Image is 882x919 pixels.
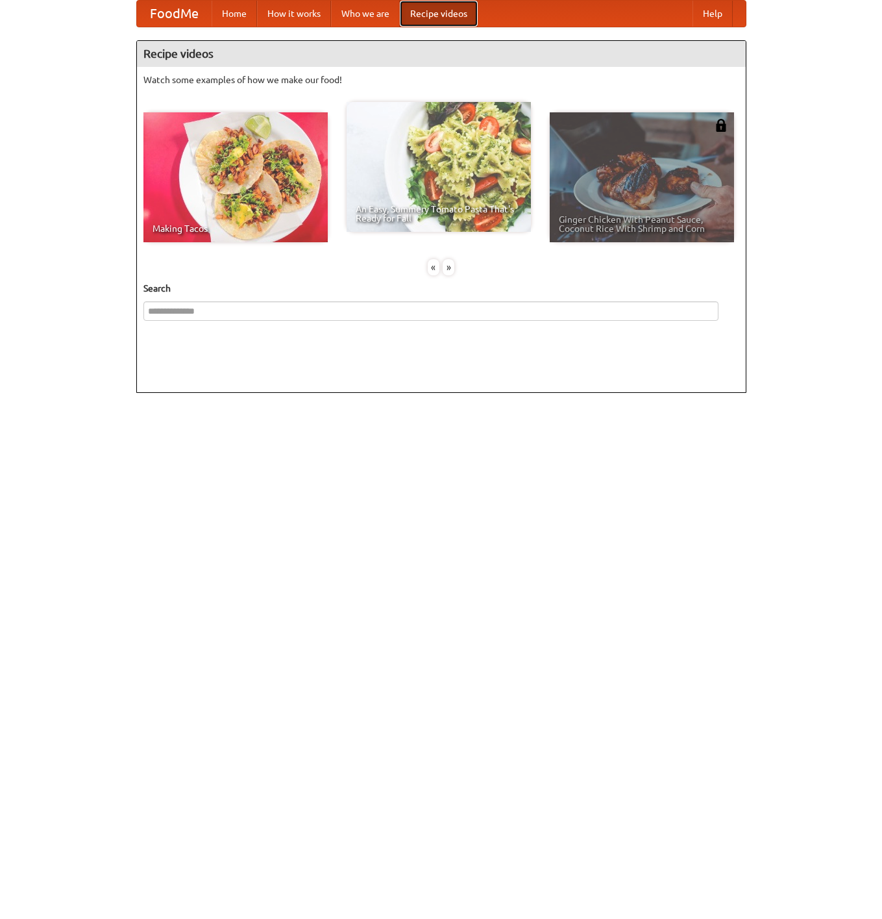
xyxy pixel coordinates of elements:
a: FoodMe [137,1,212,27]
span: Making Tacos [153,224,319,233]
a: Making Tacos [143,112,328,242]
span: An Easy, Summery Tomato Pasta That's Ready for Fall [356,205,522,223]
p: Watch some examples of how we make our food! [143,73,739,86]
div: » [443,259,454,275]
a: How it works [257,1,331,27]
div: « [428,259,439,275]
img: 483408.png [715,119,728,132]
a: Home [212,1,257,27]
h5: Search [143,282,739,295]
a: Help [692,1,733,27]
h4: Recipe videos [137,41,746,67]
a: Recipe videos [400,1,478,27]
a: An Easy, Summery Tomato Pasta That's Ready for Fall [347,102,531,232]
a: Who we are [331,1,400,27]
